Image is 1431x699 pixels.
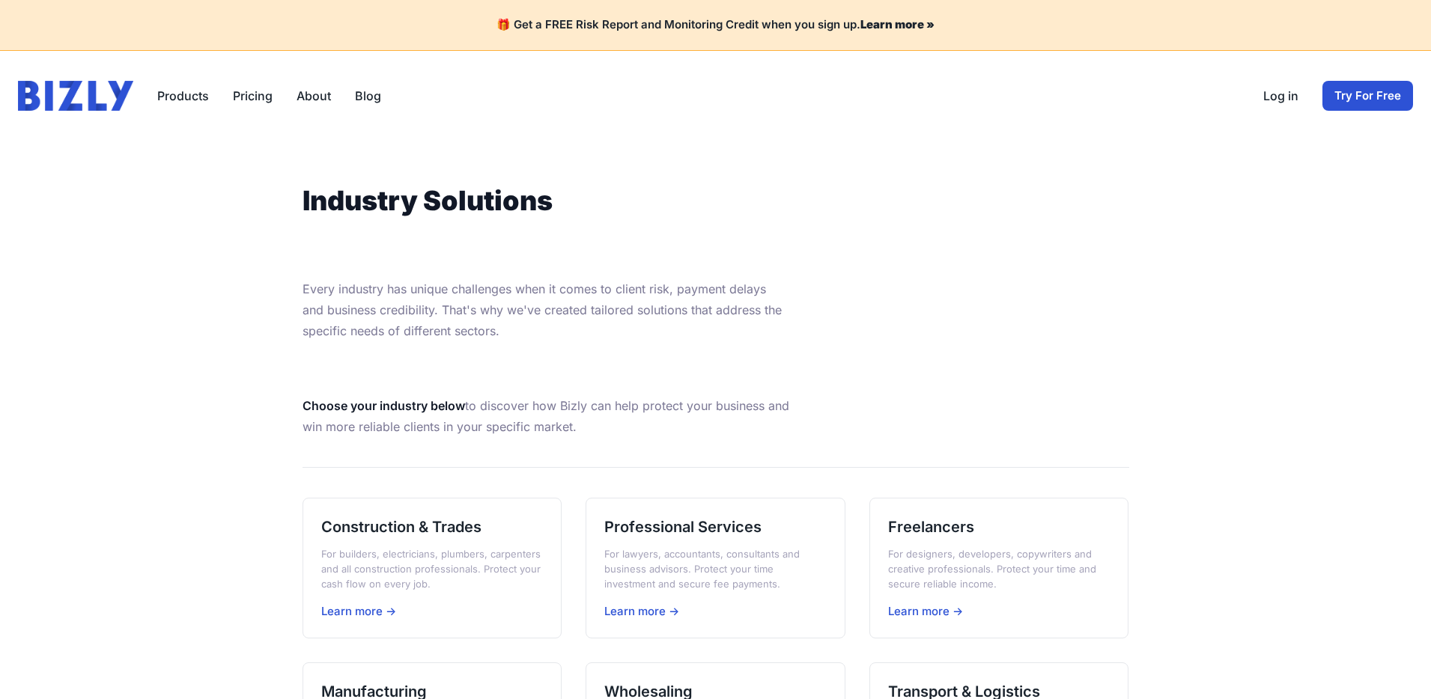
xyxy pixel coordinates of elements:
h4: 🎁 Get a FREE Risk Report and Monitoring Credit when you sign up. [18,18,1413,32]
span: Learn more → [321,604,396,618]
p: For builders, electricians, plumbers, carpenters and all construction professionals. Protect your... [321,546,544,591]
p: Every industry has unique challenges when it comes to client risk, payment delays and business cr... [303,278,789,341]
h3: Freelancers [888,516,1111,537]
p: to discover how Bizly can help protect your business and win more reliable clients in your specif... [303,395,789,437]
a: Professional Services For lawyers, accountants, consultants and business advisors. Protect your t... [586,498,845,639]
h1: Industry Solutions [303,186,789,216]
p: For designers, developers, copywriters and creative professionals. Protect your time and secure r... [888,546,1111,591]
a: About [297,87,331,105]
h3: Construction & Trades [321,516,544,537]
a: Pricing [233,87,273,105]
h3: Professional Services [604,516,827,537]
a: Blog [355,87,381,105]
span: Learn more → [604,604,679,618]
a: Freelancers For designers, developers, copywriters and creative professionals. Protect your time ... [869,498,1129,639]
strong: Choose your industry below [303,398,465,413]
button: Products [157,87,209,105]
a: Learn more » [860,17,935,31]
a: Construction & Trades For builders, electricians, plumbers, carpenters and all construction profe... [303,498,562,639]
p: For lawyers, accountants, consultants and business advisors. Protect your time investment and sec... [604,546,827,591]
span: Learn more → [888,604,963,618]
a: Try For Free [1322,81,1413,111]
a: Log in [1263,87,1298,105]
